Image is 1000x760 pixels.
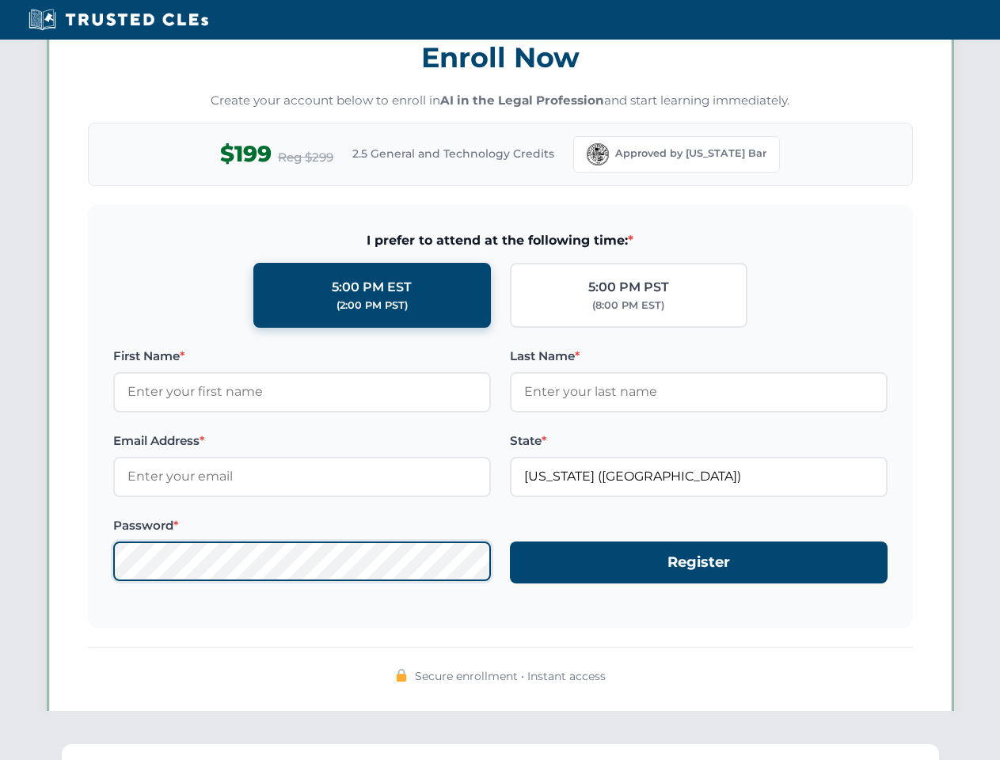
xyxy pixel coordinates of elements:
[588,277,669,298] div: 5:00 PM PST
[113,347,491,366] label: First Name
[332,277,412,298] div: 5:00 PM EST
[278,148,333,167] span: Reg $299
[24,8,213,32] img: Trusted CLEs
[415,667,606,685] span: Secure enrollment • Instant access
[615,146,766,161] span: Approved by [US_STATE] Bar
[510,431,888,450] label: State
[352,145,554,162] span: 2.5 General and Technology Credits
[88,32,913,82] h3: Enroll Now
[113,372,491,412] input: Enter your first name
[510,372,888,412] input: Enter your last name
[88,92,913,110] p: Create your account below to enroll in and start learning immediately.
[440,93,604,108] strong: AI in the Legal Profession
[113,230,888,251] span: I prefer to attend at the following time:
[510,457,888,496] input: Florida (FL)
[113,431,491,450] label: Email Address
[337,298,408,313] div: (2:00 PM PST)
[113,457,491,496] input: Enter your email
[395,669,408,682] img: 🔒
[510,347,888,366] label: Last Name
[220,136,272,172] span: $199
[510,541,888,583] button: Register
[592,298,664,313] div: (8:00 PM EST)
[587,143,609,165] img: Florida Bar
[113,516,491,535] label: Password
